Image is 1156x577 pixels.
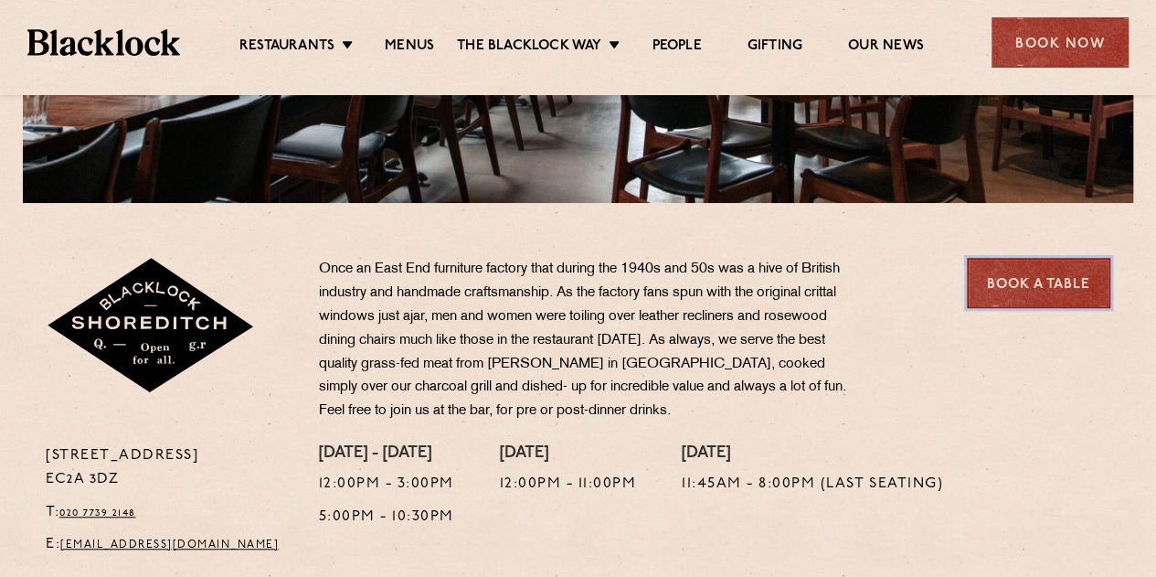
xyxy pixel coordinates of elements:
a: [EMAIL_ADDRESS][DOMAIN_NAME] [60,540,279,550]
a: Restaurants [239,37,334,58]
p: E: [46,533,292,557]
p: 11:45am - 8:00pm (Last seating) [682,473,943,497]
h4: [DATE] - [DATE] [319,444,454,465]
a: The Blacklock Way [457,37,601,58]
a: People [652,37,701,58]
p: 12:00pm - 3:00pm [319,473,454,497]
div: Book Now [992,17,1129,68]
p: T: [46,501,292,525]
h4: [DATE] [500,444,637,465]
a: Our News [848,37,924,58]
img: Shoreditch-stamp-v2-default.svg [46,258,257,395]
p: Once an East End furniture factory that during the 1940s and 50s was a hive of British industry a... [319,258,858,423]
p: 5:00pm - 10:30pm [319,506,454,529]
a: 020 7739 2148 [59,508,136,518]
a: Book a Table [967,258,1110,308]
a: Gifting [748,37,802,58]
p: [STREET_ADDRESS] EC2A 3DZ [46,444,292,492]
a: Menus [385,37,434,58]
p: 12:00pm - 11:00pm [500,473,637,497]
h4: [DATE] [682,444,943,465]
img: BL_Textured_Logo-footer-cropped.svg [27,29,180,55]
